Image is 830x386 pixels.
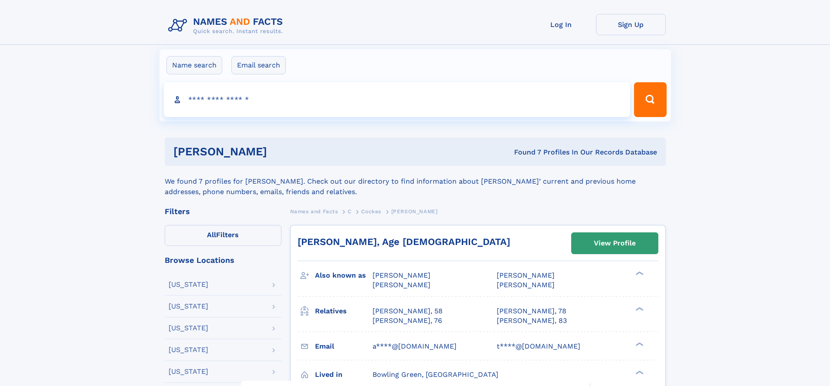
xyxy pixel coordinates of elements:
[634,82,666,117] button: Search Button
[315,268,373,283] h3: Also known as
[169,368,208,375] div: [US_STATE]
[594,233,636,253] div: View Profile
[169,325,208,332] div: [US_STATE]
[169,346,208,353] div: [US_STATE]
[165,256,281,264] div: Browse Locations
[231,56,286,74] label: Email search
[315,339,373,354] h3: Email
[361,206,381,217] a: Cockes
[596,14,666,35] a: Sign Up
[169,303,208,310] div: [US_STATE]
[634,341,644,347] div: ❯
[572,233,658,254] a: View Profile
[497,281,555,289] span: [PERSON_NAME]
[207,231,216,239] span: All
[497,271,555,279] span: [PERSON_NAME]
[165,225,281,246] label: Filters
[526,14,596,35] a: Log In
[165,208,281,215] div: Filters
[348,206,352,217] a: C
[373,281,430,289] span: [PERSON_NAME]
[497,306,566,316] a: [PERSON_NAME], 78
[173,146,391,157] h1: [PERSON_NAME]
[290,206,338,217] a: Names and Facts
[315,367,373,382] h3: Lived in
[165,14,290,37] img: Logo Names and Facts
[373,370,498,379] span: Bowling Green, [GEOGRAPHIC_DATA]
[298,236,510,247] a: [PERSON_NAME], Age [DEMOGRAPHIC_DATA]
[164,82,630,117] input: search input
[166,56,222,74] label: Name search
[373,306,443,316] a: [PERSON_NAME], 58
[373,316,442,326] a: [PERSON_NAME], 76
[634,271,644,276] div: ❯
[169,281,208,288] div: [US_STATE]
[361,208,381,215] span: Cockes
[348,208,352,215] span: C
[315,304,373,319] h3: Relatives
[634,369,644,375] div: ❯
[391,208,438,215] span: [PERSON_NAME]
[497,316,567,326] a: [PERSON_NAME], 83
[373,271,430,279] span: [PERSON_NAME]
[165,166,666,197] div: We found 7 profiles for [PERSON_NAME]. Check out our directory to find information about [PERSON_...
[634,306,644,312] div: ❯
[390,148,657,157] div: Found 7 Profiles In Our Records Database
